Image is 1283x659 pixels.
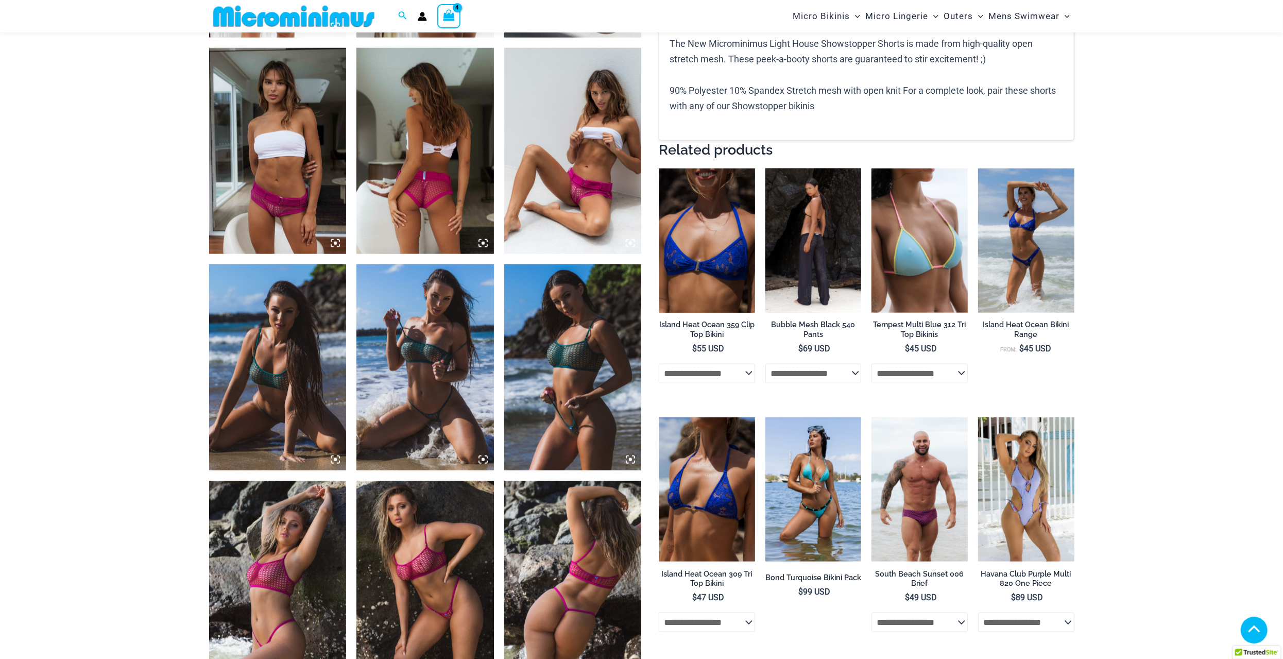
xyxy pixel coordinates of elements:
a: South Beach Sunset 006 Brief 07South Beach Sunset 006 Brief 03South Beach Sunset 006 Brief 03 [871,417,968,562]
span: Outers [944,3,973,29]
h2: Island Heat Ocean Bikini Range [978,320,1074,339]
h2: Island Heat Ocean 309 Tri Top Bikini [659,569,755,588]
a: OutersMenu ToggleMenu Toggle [941,3,986,29]
img: Show Stopper Jade 332 Top 454 Bottom [356,264,494,470]
a: Bond Turquoise Bikini Pack [765,573,862,586]
h2: Havana Club Purple Multi 820 One Piece [978,569,1074,588]
bdi: 89 USD [1012,593,1043,602]
img: Tempest Multi Blue 312 Top 01 [871,168,968,313]
a: Bubble Mesh Black 540 Pants 01Bubble Mesh Black 540 Pants 03Bubble Mesh Black 540 Pants 03 [765,168,862,313]
span: $ [692,344,697,353]
a: Mens SwimwearMenu ToggleMenu Toggle [986,3,1072,29]
nav: Site Navigation [789,2,1074,31]
img: Show Stopper Jade 332 Top 454 Bottom [504,264,642,470]
h2: Island Heat Ocean 359 Clip Top Bikini [659,320,755,339]
a: Island Heat Ocean 359 Top 439 Bottom 01Island Heat Ocean 359 Top 439 Bottom 04Island Heat Ocean 3... [978,168,1074,313]
a: Bubble Mesh Black 540 Pants [765,320,862,343]
bdi: 49 USD [905,593,937,602]
a: Bond Turquoise 312 Top 492 Bottom 02Bond Turquoise 312 Top 492 Bottom 03Bond Turquoise 312 Top 49... [765,417,862,562]
a: Island Heat Ocean 309 Top 01Island Heat Ocean 309 Top 02Island Heat Ocean 309 Top 02 [659,417,755,562]
a: Island Heat Ocean 309 Tri Top Bikini [659,569,755,593]
img: Lighthouse Fuchsia 516 Shorts [209,48,347,254]
span: $ [1012,593,1016,602]
a: Tempest Multi Blue 312 Tri Top Bikinis [871,320,968,343]
span: $ [799,344,803,353]
span: $ [905,593,910,602]
a: View Shopping Cart, 4 items [437,4,461,28]
a: Micro LingerieMenu ToggleMenu Toggle [863,3,941,29]
img: MM SHOP LOGO FLAT [209,5,379,28]
bdi: 99 USD [799,587,831,597]
img: Havana Club Purple Multi 820 One Piece 01 [978,417,1074,562]
a: Island Heat Ocean 359 Top 01Island Heat Ocean 359 Top 03Island Heat Ocean 359 Top 03 [659,168,755,313]
a: Account icon link [418,12,427,21]
a: Island Heat Ocean Bikini Range [978,320,1074,343]
span: Menu Toggle [850,3,860,29]
img: Island Heat Ocean 309 Top 01 [659,417,755,562]
h2: Tempest Multi Blue 312 Tri Top Bikinis [871,320,968,339]
img: South Beach Sunset 006 Brief 07 [871,417,968,562]
span: Menu Toggle [1059,3,1070,29]
img: Lighthouse Fuchsia 516 Shorts [356,48,494,254]
p: The New Microminimus Light House Showstopper Shorts is made from high-quality open stretch mesh. ... [670,36,1063,66]
bdi: 69 USD [799,344,831,353]
img: Island Heat Ocean 359 Top 01 [659,168,755,313]
bdi: 55 USD [692,344,724,353]
span: $ [905,344,910,353]
bdi: 47 USD [692,593,724,602]
p: 90% Polyester 10% Spandex Stretch mesh with open knit For a complete look, pair these shorts with... [670,83,1063,113]
a: Tempest Multi Blue 312 Top 01Tempest Multi Blue 312 Top 456 Bottom 05Tempest Multi Blue 312 Top 4... [871,168,968,313]
a: Havana Club Purple Multi 820 One Piece 01Havana Club Purple Multi 820 One Piece 03Havana Club Pur... [978,417,1074,562]
h2: Bond Turquoise Bikini Pack [765,573,862,583]
a: Island Heat Ocean 359 Clip Top Bikini [659,320,755,343]
img: Show Stopper Jade 332 Top 454 Bottom [209,264,347,470]
h2: Related products [659,141,1074,159]
a: Search icon link [398,10,407,23]
span: $ [692,593,697,602]
a: Micro BikinisMenu ToggleMenu Toggle [790,3,863,29]
a: Havana Club Purple Multi 820 One Piece [978,569,1074,593]
bdi: 45 USD [905,344,937,353]
img: Bond Turquoise 312 Top 492 Bottom 02 [765,417,862,562]
span: Micro Bikinis [793,3,850,29]
span: $ [799,587,803,597]
img: Bubble Mesh Black 540 Pants 03 [765,168,862,313]
span: Menu Toggle [928,3,938,29]
h2: South Beach Sunset 006 Brief [871,569,968,588]
h2: Bubble Mesh Black 540 Pants [765,320,862,339]
img: Island Heat Ocean 359 Top 439 Bottom 01 [978,168,1074,313]
img: Lighthouse Fuchsia 516 Shorts [504,48,642,254]
span: $ [1020,344,1024,353]
span: Menu Toggle [973,3,983,29]
bdi: 45 USD [1020,344,1052,353]
span: Micro Lingerie [865,3,928,29]
a: South Beach Sunset 006 Brief [871,569,968,593]
span: From: [1001,346,1017,353]
span: Mens Swimwear [988,3,1059,29]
